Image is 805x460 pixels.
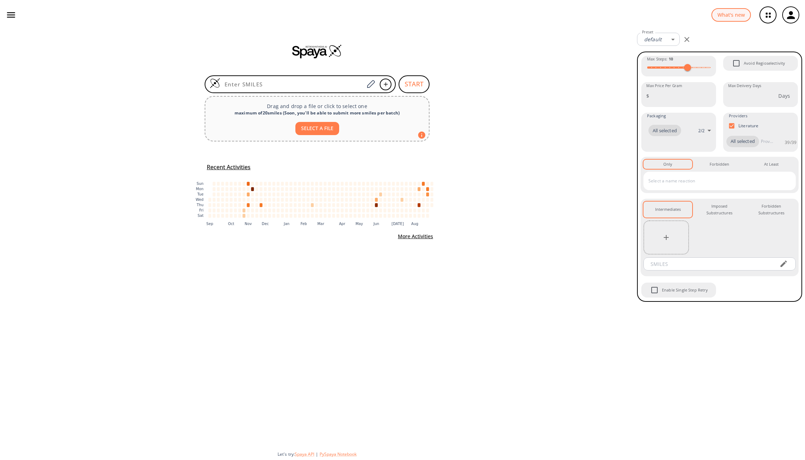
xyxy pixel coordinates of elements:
text: [DATE] [391,222,404,226]
div: At Least [764,161,779,167]
text: Apr [339,222,346,226]
button: Only [643,160,692,169]
p: Literature [738,123,759,129]
button: Forbidden Substructures [747,202,796,218]
text: Jun [373,222,379,226]
button: START [399,75,430,93]
g: y-axis tick label [196,182,204,218]
button: SELECT A FILE [295,122,339,135]
p: Drag and drop a file or click to select one [211,102,423,110]
button: What's new [711,8,751,22]
text: Oct [228,222,235,226]
span: Avoid Regioselectivity [744,60,785,66]
span: All selected [726,138,759,145]
text: May [356,222,363,226]
text: Dec [262,222,269,226]
input: Select a name reaction [647,175,782,187]
text: Mar [317,222,325,226]
text: Fri [199,208,204,212]
img: Spaya logo [292,44,342,58]
h5: Recent Activities [207,164,251,171]
text: Feb [300,222,307,226]
button: Intermediates [643,202,692,218]
div: Intermediates [655,206,681,213]
p: 2 / 2 [698,128,705,134]
button: Forbidden [695,160,744,169]
span: Enable Single Step Retry [647,283,662,298]
p: Days [778,92,790,100]
div: maximum of 20 smiles ( Soon, you'll be able to submit more smiles per batch ) [211,110,423,116]
label: Max Price Per Gram [646,83,682,89]
button: Recent Activities [204,161,253,173]
label: Max Delivery Days [728,83,761,89]
span: Packaging [647,113,666,119]
button: Spaya API [295,451,314,457]
span: Max Steps : [647,56,673,62]
button: More Activities [395,230,436,243]
text: Sep [206,222,213,226]
text: Mon [196,187,204,191]
text: Nov [245,222,252,226]
text: Tue [197,192,204,196]
text: Sun [197,182,204,186]
g: cell [209,182,433,218]
text: Wed [196,198,204,202]
button: Imposed Substructures [695,202,744,218]
div: Forbidden [710,161,729,167]
div: Only [663,161,672,167]
text: Aug [411,222,419,226]
strong: 10 [669,56,673,61]
div: Imposed Substructures [701,203,738,216]
g: x-axis tick label [206,222,419,226]
p: $ [646,92,649,100]
text: Thu [196,203,204,207]
label: Preset [642,30,653,35]
span: Providers [729,113,747,119]
img: Logo Spaya [210,78,220,89]
p: 39 / 39 [785,139,796,145]
input: SMILES [646,257,774,271]
span: | [314,451,320,457]
div: Let's try: [278,451,631,457]
div: Forbidden Substructures [753,203,790,216]
em: default [644,36,662,43]
text: Jan [284,222,290,226]
span: Enable Single Step Retry [662,287,708,293]
div: When Single Step Retry is enabled, if no route is found during retrosynthesis, a retry is trigger... [641,282,717,298]
text: Sat [198,214,204,218]
span: Avoid Regioselectivity [729,56,744,71]
input: Provider name [759,136,775,147]
button: At Least [747,160,796,169]
input: Enter SMILES [220,81,364,88]
span: All selected [648,127,681,134]
button: PySpaya Notebook [320,451,357,457]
